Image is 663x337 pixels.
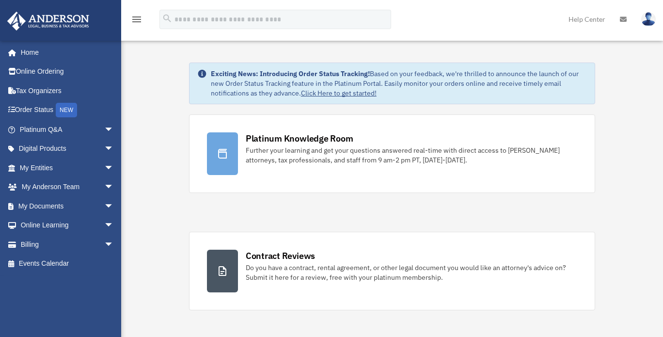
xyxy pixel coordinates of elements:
[162,13,173,24] i: search
[7,139,128,159] a: Digital Productsarrow_drop_down
[104,235,124,255] span: arrow_drop_down
[7,120,128,139] a: Platinum Q&Aarrow_drop_down
[104,120,124,140] span: arrow_drop_down
[104,196,124,216] span: arrow_drop_down
[7,100,128,120] a: Order StatusNEW
[641,12,656,26] img: User Pic
[246,132,353,144] div: Platinum Knowledge Room
[7,158,128,177] a: My Entitiesarrow_drop_down
[7,196,128,216] a: My Documentsarrow_drop_down
[301,89,377,97] a: Click Here to get started!
[104,216,124,236] span: arrow_drop_down
[7,254,128,273] a: Events Calendar
[211,69,587,98] div: Based on your feedback, we're thrilled to announce the launch of our new Order Status Tracking fe...
[7,177,128,197] a: My Anderson Teamarrow_drop_down
[189,232,595,310] a: Contract Reviews Do you have a contract, rental agreement, or other legal document you would like...
[7,43,124,62] a: Home
[131,14,142,25] i: menu
[7,62,128,81] a: Online Ordering
[246,145,577,165] div: Further your learning and get your questions answered real-time with direct access to [PERSON_NAM...
[7,216,128,235] a: Online Learningarrow_drop_down
[7,81,128,100] a: Tax Organizers
[4,12,92,31] img: Anderson Advisors Platinum Portal
[211,69,370,78] strong: Exciting News: Introducing Order Status Tracking!
[246,250,315,262] div: Contract Reviews
[104,177,124,197] span: arrow_drop_down
[131,17,142,25] a: menu
[189,114,595,193] a: Platinum Knowledge Room Further your learning and get your questions answered real-time with dire...
[246,263,577,282] div: Do you have a contract, rental agreement, or other legal document you would like an attorney's ad...
[56,103,77,117] div: NEW
[104,158,124,178] span: arrow_drop_down
[7,235,128,254] a: Billingarrow_drop_down
[104,139,124,159] span: arrow_drop_down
